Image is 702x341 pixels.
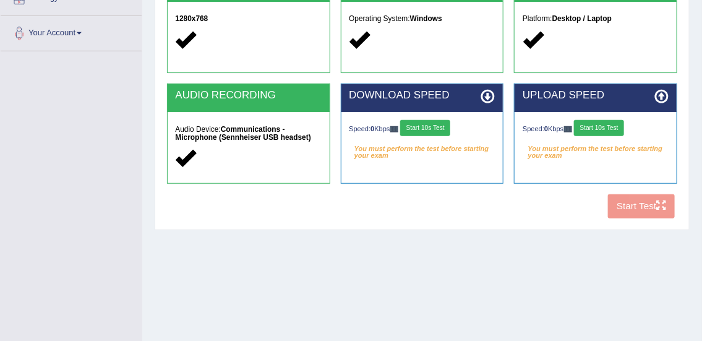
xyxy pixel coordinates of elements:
[349,90,495,101] h2: DOWNLOAD SPEED
[552,14,612,23] strong: Desktop / Laptop
[523,15,669,23] h5: Platform:
[175,126,321,142] h5: Audio Device:
[349,15,495,23] h5: Operating System:
[523,141,669,157] em: You must perform the test before starting your exam
[390,126,399,132] img: ajax-loader-fb-connection.gif
[523,120,669,139] div: Speed: Kbps
[400,120,450,136] button: Start 10s Test
[175,125,310,142] strong: Communications - Microphone (Sennheiser USB headset)
[175,14,208,23] strong: 1280x768
[370,125,374,132] strong: 0
[544,125,548,132] strong: 0
[410,14,442,23] strong: Windows
[574,120,624,136] button: Start 10s Test
[175,90,321,101] h2: AUDIO RECORDING
[349,120,495,139] div: Speed: Kbps
[523,90,669,101] h2: UPLOAD SPEED
[1,16,142,47] a: Your Account
[349,141,495,157] em: You must perform the test before starting your exam
[564,126,573,132] img: ajax-loader-fb-connection.gif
